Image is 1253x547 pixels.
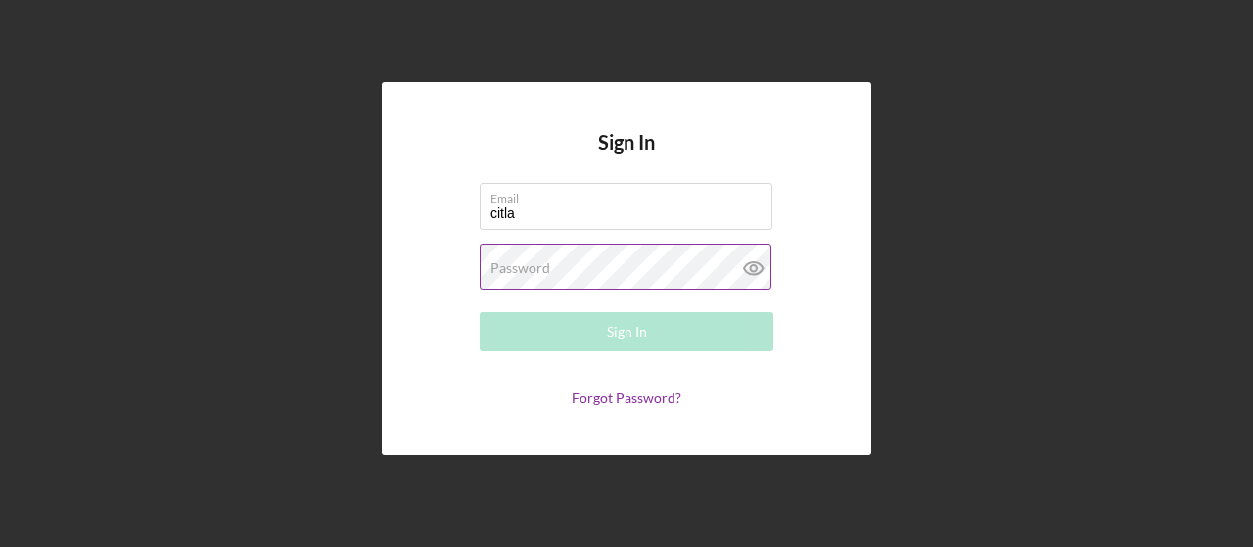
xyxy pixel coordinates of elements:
a: Forgot Password? [572,389,681,406]
div: Sign In [607,312,647,351]
h4: Sign In [598,131,655,183]
label: Email [490,184,772,205]
label: Password [490,260,550,276]
button: Sign In [480,312,773,351]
